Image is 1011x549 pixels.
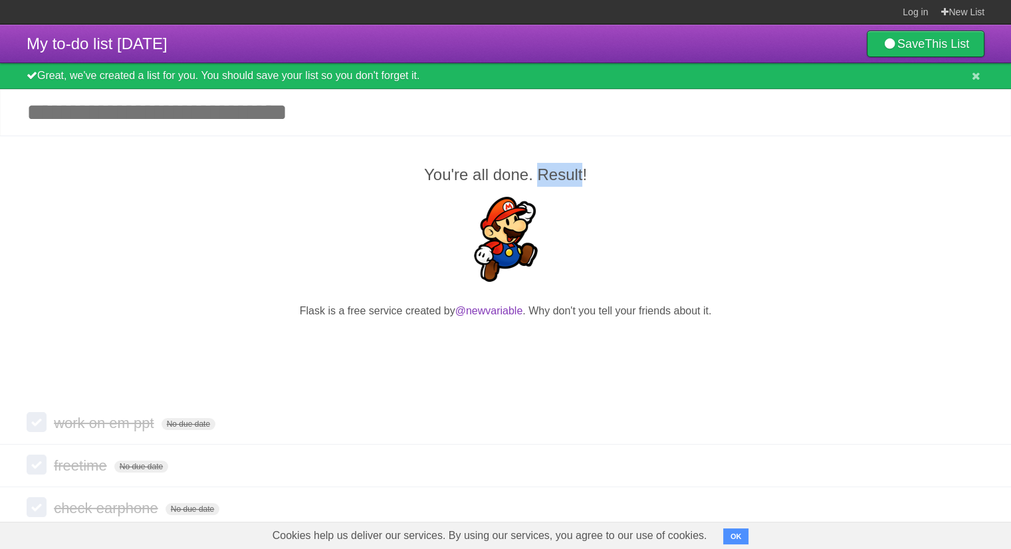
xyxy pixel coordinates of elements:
span: No due date [162,418,215,430]
span: work on em ppt [54,415,157,431]
span: No due date [114,461,168,473]
label: Done [27,412,47,432]
span: Cookies help us deliver our services. By using our services, you agree to our use of cookies. [259,522,721,549]
label: Done [27,455,47,475]
h2: You're all done. Result! [27,163,984,187]
b: This List [925,37,969,51]
span: freetime [54,457,110,474]
iframe: X Post Button [482,336,530,354]
a: @newvariable [455,305,523,316]
span: My to-do list [DATE] [27,35,168,53]
span: No due date [166,503,219,515]
a: SaveThis List [867,31,984,57]
span: check earphone [54,500,162,516]
img: Super Mario [463,197,548,282]
button: OK [723,528,749,544]
p: Flask is a free service created by . Why don't you tell your friends about it. [27,303,984,319]
label: Done [27,497,47,517]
